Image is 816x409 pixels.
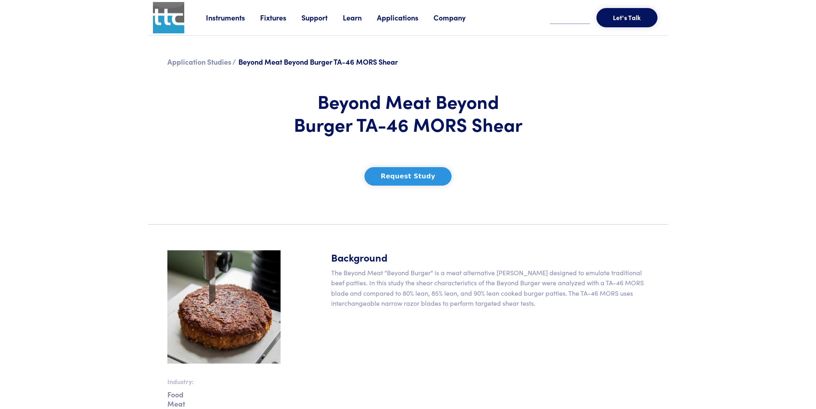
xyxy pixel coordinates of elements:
[290,90,526,136] h1: Beyond Meat Beyond Burger TA-46 MORS Shear
[377,12,433,22] a: Applications
[153,2,184,33] img: ttc_logo_1x1_v1.0.png
[364,167,452,186] button: Request Study
[167,393,281,396] p: Food
[238,57,398,67] span: Beyond Meat Beyond Burger TA-46 MORS Shear
[167,376,281,387] p: Industry:
[301,12,343,22] a: Support
[331,268,649,309] p: The Beyond Meat "Beyond Burger" is a meat alternative [PERSON_NAME] designed to emulate tradition...
[167,57,236,67] a: Application Studies /
[331,250,649,264] h5: Background
[260,12,301,22] a: Fixtures
[343,12,377,22] a: Learn
[167,402,281,405] p: Meat
[596,8,657,27] button: Let's Talk
[206,12,260,22] a: Instruments
[433,12,481,22] a: Company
